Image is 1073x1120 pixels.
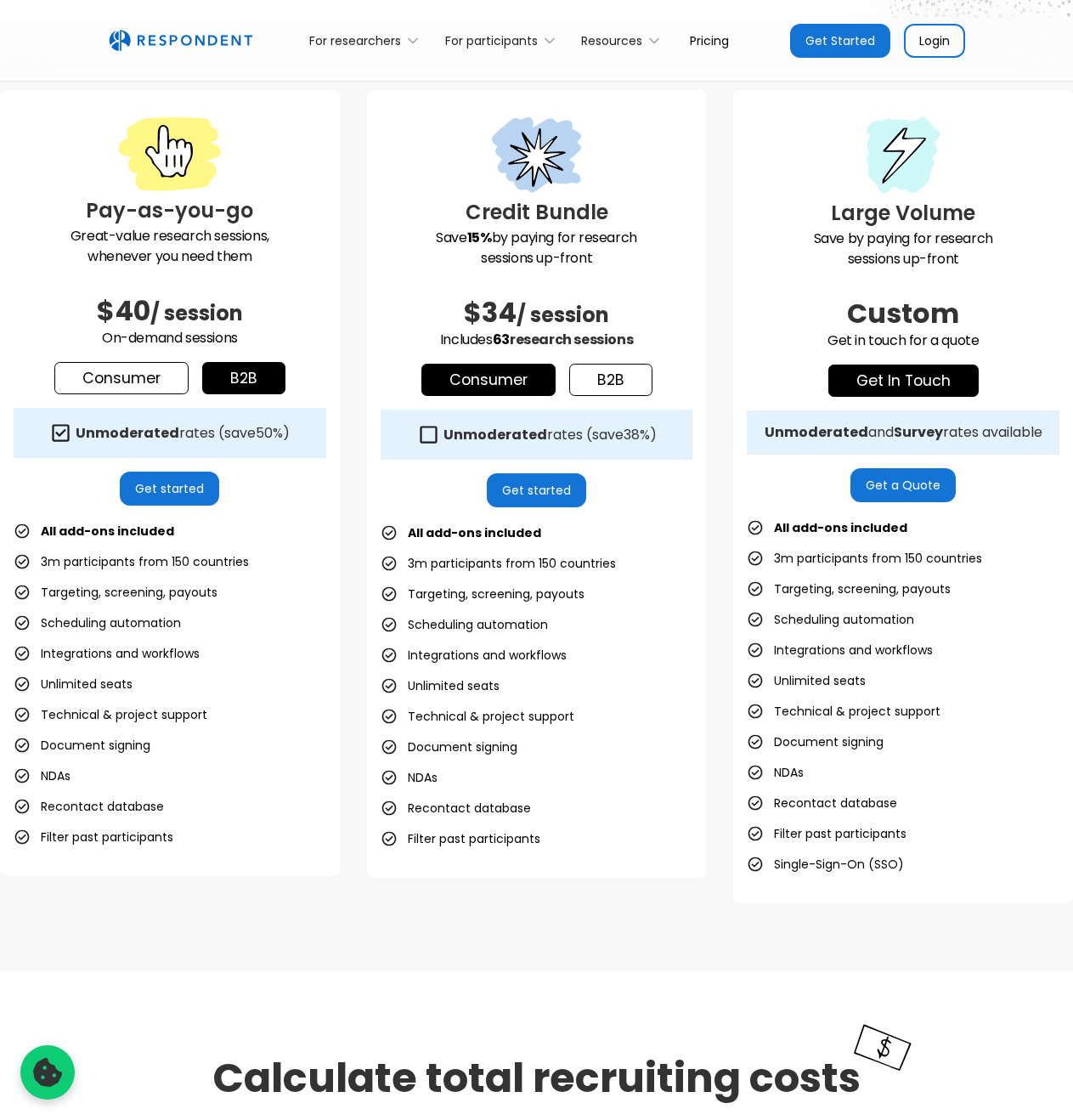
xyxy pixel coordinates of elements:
li: Scheduling automation [381,613,548,636]
li: Targeting, screening, payouts [747,577,951,601]
li: Targeting, screening, payouts [14,580,217,604]
div: For researchers [309,32,401,49]
div: rates (save ) [443,427,657,444]
li: Unlimited seats [381,674,500,698]
div: For participants [435,20,571,60]
div: rates (save ) [76,425,290,442]
p: Save by paying for research sessions up-front [747,229,1059,269]
a: Get Started [790,24,890,58]
span: / session [517,301,609,329]
li: NDAs [381,766,438,789]
li: 3m participants from 150 countries [381,552,616,575]
a: get in touch [828,365,979,397]
li: Recontact database [747,791,897,815]
span: $40 [97,291,150,330]
span: research sessions [510,330,633,349]
li: Document signing [747,730,884,754]
p: Includes [381,330,693,350]
li: Recontact database [381,796,531,820]
span: 63 [493,330,510,349]
div: and rates available [765,424,1042,441]
li: Unlimited seats [747,669,866,693]
strong: Survey [894,422,943,442]
a: Pricing [676,20,743,60]
li: Integrations and workflows [14,642,200,665]
a: Login [904,24,965,58]
li: Unlimited seats [14,672,133,696]
li: Filter past participants [14,825,173,849]
div: For researchers [300,20,435,60]
h3: Credit Bundle [381,197,693,228]
li: Recontact database [14,795,164,818]
a: Get started [120,472,219,506]
p: Great-value research sessions, whenever you need them [14,226,326,267]
p: Save by paying for research sessions up-front [381,228,693,269]
strong: All add-ons included [408,524,541,541]
p: On-demand sessions [14,328,326,348]
a: Consumer [421,364,556,396]
li: Document signing [381,735,517,759]
li: Scheduling automation [747,608,914,631]
img: Untitled UI logotext [109,30,252,52]
li: Technical & project support [747,699,940,723]
li: NDAs [747,761,804,784]
span: $34 [464,293,517,331]
li: Technical & project support [381,704,574,728]
strong: Unmoderated [443,425,547,444]
strong: All add-ons included [774,519,907,536]
li: Filter past participants [747,822,906,846]
li: Single-Sign-On (SSO) [747,852,904,876]
a: Consumer [54,362,189,394]
li: Filter past participants [381,827,540,851]
li: 3m participants from 150 countries [747,546,982,570]
span: 50% [256,423,283,443]
a: b2b [202,362,285,394]
div: Resources [572,20,676,60]
li: Integrations and workflows [747,638,933,662]
li: 3m participants from 150 countries [14,550,249,574]
span: 38% [624,425,650,444]
a: home [109,30,252,52]
li: Technical & project support [14,703,207,727]
strong: All add-ons included [41,523,174,540]
div: For participants [445,32,538,49]
strong: Unmoderated [76,423,179,443]
li: Document signing [14,733,150,757]
li: Targeting, screening, payouts [381,582,585,606]
li: NDAs [14,764,71,788]
a: Get started [487,473,586,507]
h3: Pay-as-you-go [14,195,326,226]
strong: Unmoderated [765,422,868,442]
a: Get a Quote [850,468,956,502]
strong: 15% [467,228,492,247]
li: Integrations and workflows [381,643,567,667]
h2: Calculate total recruiting costs [212,1049,861,1106]
h3: Large Volume [747,198,1059,229]
span: / session [150,299,243,327]
a: b2b [569,364,652,396]
p: Get in touch for a quote [747,331,1059,351]
span: Custom [847,294,959,332]
div: Resources [581,32,642,49]
li: Scheduling automation [14,611,181,635]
